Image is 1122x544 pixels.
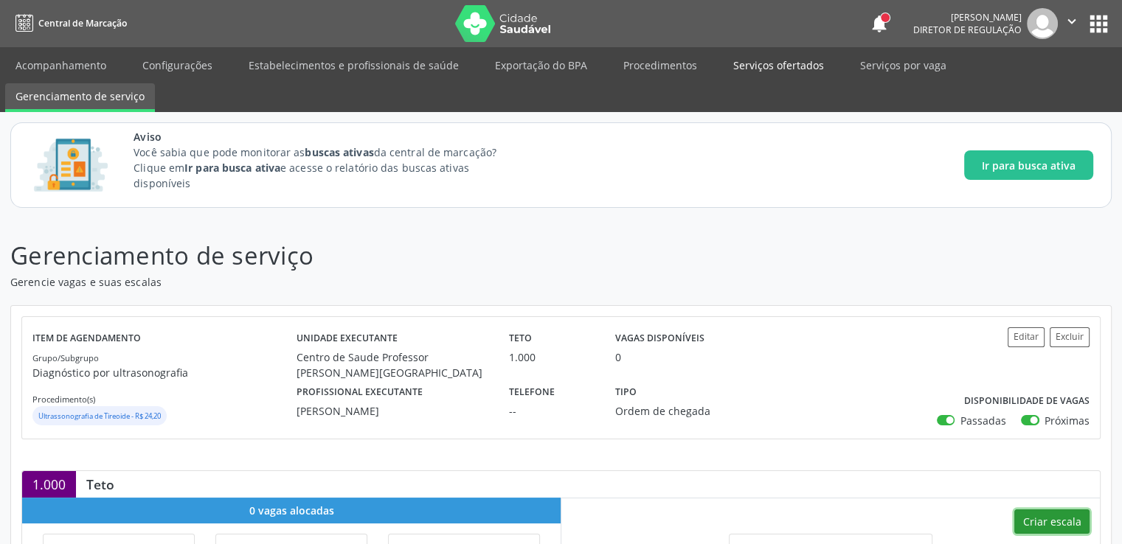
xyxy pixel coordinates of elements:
[509,327,532,350] label: Teto
[723,52,834,78] a: Serviços ofertados
[38,411,161,421] small: Ultrassonografia de Tireoide - R$ 24,20
[5,52,117,78] a: Acompanhamento
[5,83,155,112] a: Gerenciamento de serviço
[297,327,398,350] label: Unidade executante
[297,349,488,380] div: Centro de Saude Professor [PERSON_NAME][GEOGRAPHIC_DATA]
[297,380,423,403] label: Profissional executante
[10,11,127,35] a: Central de Marcação
[10,237,781,274] p: Gerenciamento de serviço
[32,352,99,363] small: Grupo/Subgrupo
[964,390,1090,413] label: Disponibilidade de vagas
[982,158,1076,173] span: Ir para busca ativa
[32,327,141,350] label: Item de agendamento
[1014,509,1090,534] button: Criar escala
[615,403,754,419] div: Ordem de chegada
[134,144,524,191] p: Você sabia que pode monitorar as da central de marcação? Clique em e acesse o relatório das busca...
[76,476,125,492] div: Teto
[615,327,704,350] label: Vagas disponíveis
[132,52,223,78] a: Configurações
[10,274,781,290] p: Gerencie vagas e suas escalas
[22,471,76,498] div: 1.000
[297,403,488,419] div: [PERSON_NAME]
[305,145,373,159] strong: buscas ativas
[1050,327,1090,347] button: Excluir
[238,52,469,78] a: Estabelecimentos e profissionais de saúde
[1008,327,1045,347] button: Editar
[613,52,707,78] a: Procedimentos
[615,349,621,365] div: 0
[485,52,598,78] a: Exportação do BPA
[32,394,95,405] small: Procedimento(s)
[22,498,561,523] div: 0 vagas alocadas
[1027,8,1058,39] img: img
[29,132,113,198] img: Imagem de CalloutCard
[850,52,957,78] a: Serviços por vaga
[615,380,637,403] label: Tipo
[960,413,1005,428] label: Passadas
[869,13,890,34] button: notifications
[134,129,524,144] span: Aviso
[32,365,297,380] p: Diagnóstico por ultrasonografia
[1064,13,1080,29] i: 
[1045,413,1090,428] label: Próximas
[184,161,280,175] strong: Ir para busca ativa
[509,380,555,403] label: Telefone
[1086,11,1112,37] button: apps
[913,11,1022,24] div: [PERSON_NAME]
[509,349,595,365] div: 1.000
[38,17,127,29] span: Central de Marcação
[1058,8,1086,39] button: 
[509,403,595,419] div: --
[964,150,1093,180] button: Ir para busca ativa
[913,24,1022,36] span: Diretor de regulação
